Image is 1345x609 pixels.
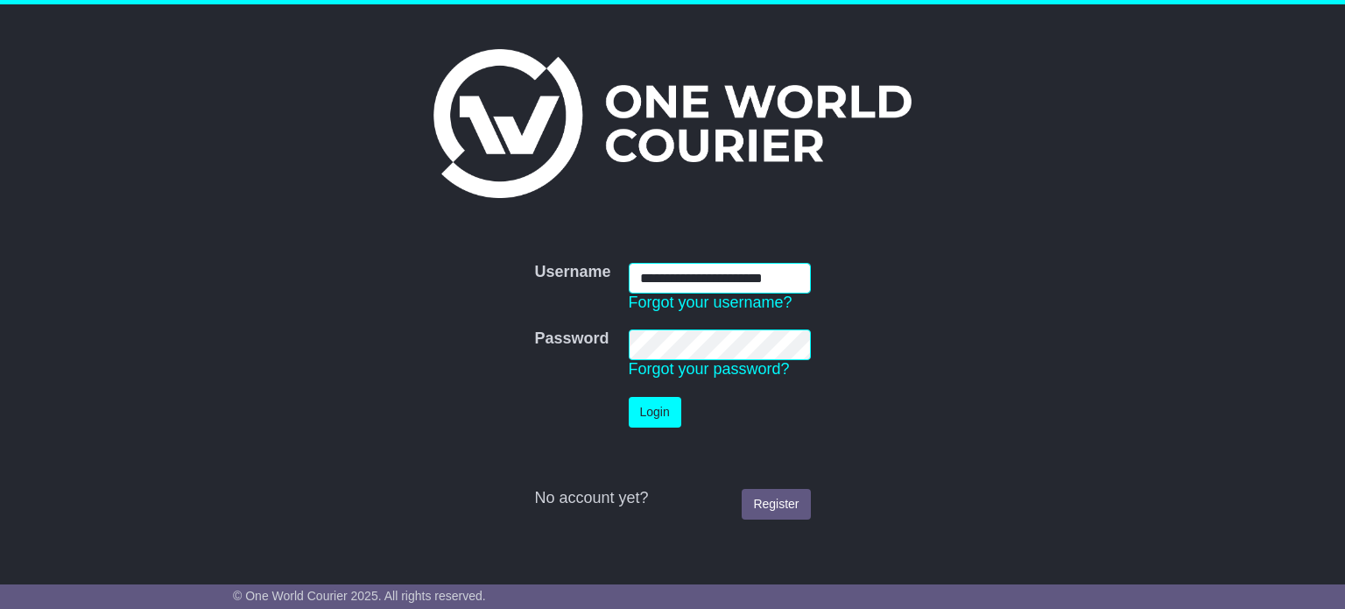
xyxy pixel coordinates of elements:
a: Forgot your username? [629,294,792,311]
a: Forgot your password? [629,360,790,378]
div: No account yet? [534,489,810,508]
label: Username [534,263,610,282]
button: Login [629,397,681,428]
a: Register [742,489,810,520]
img: One World [433,49,912,198]
label: Password [534,329,609,349]
span: © One World Courier 2025. All rights reserved. [233,589,486,603]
